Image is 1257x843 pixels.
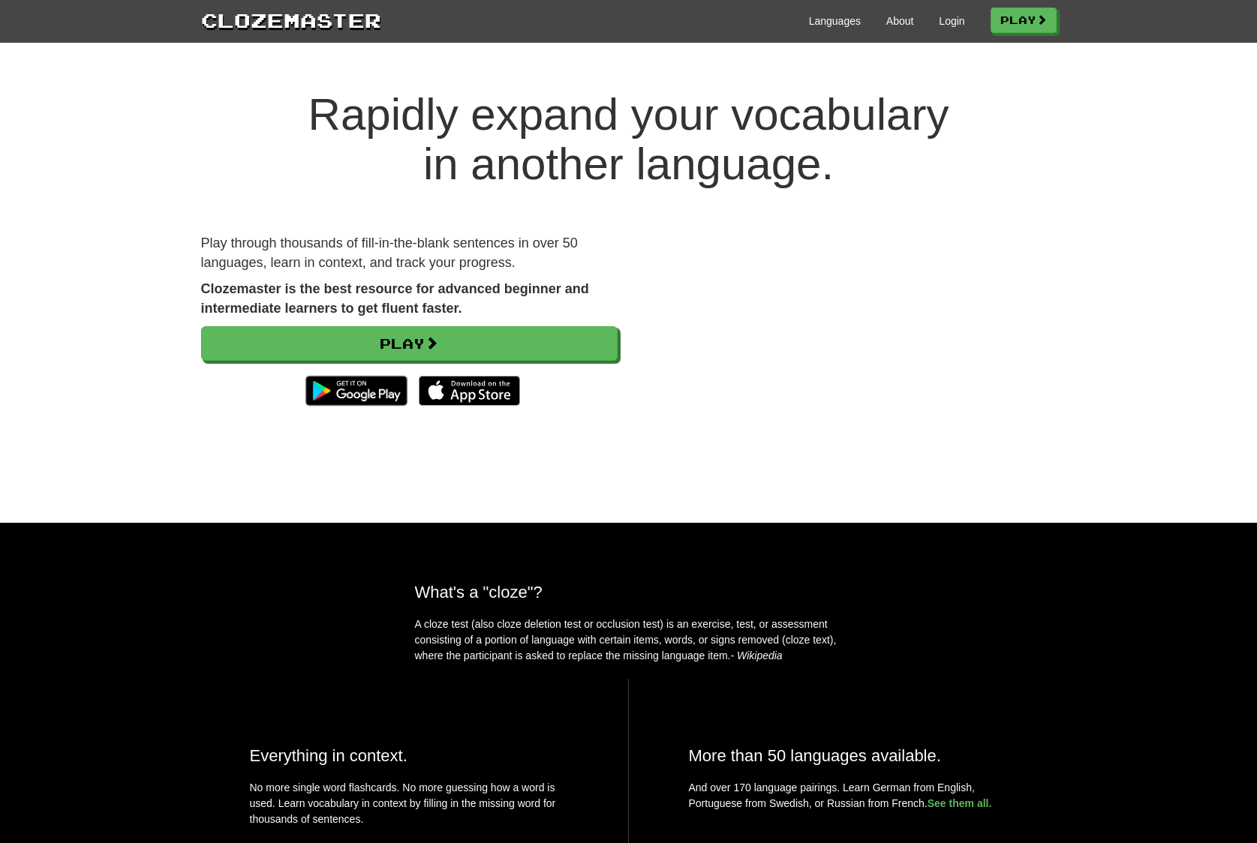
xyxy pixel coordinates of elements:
[886,13,914,28] a: About
[201,6,381,34] a: Clozemaster
[201,234,618,272] p: Play through thousands of fill-in-the-blank sentences in over 50 languages, learn in context, and...
[928,797,992,809] a: See them all.
[991,7,1057,33] a: Play
[298,368,414,413] img: Get it on Google Play
[250,780,568,835] p: No more single word flashcards. No more guessing how a word is used. Learn vocabulary in context ...
[201,326,618,361] a: Play
[201,281,589,316] strong: Clozemaster is the best resource for advanced beginner and intermediate learners to get fluent fa...
[415,616,843,664] p: A cloze test (also cloze deletion test or occlusion test) is an exercise, test, or assessment con...
[809,13,861,28] a: Languages
[689,746,1008,765] h2: More than 50 languages available.
[250,746,568,765] h2: Everything in context.
[415,583,843,601] h2: What's a "cloze"?
[731,649,783,661] em: - Wikipedia
[689,780,1008,811] p: And over 170 language pairings. Learn German from English, Portuguese from Swedish, or Russian fr...
[419,376,520,406] img: Download_on_the_App_Store_Badge_US-UK_135x40-25178aeef6eb6b83b96f5f2d004eda3bffbb37122de64afbaef7...
[939,13,964,28] a: Login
